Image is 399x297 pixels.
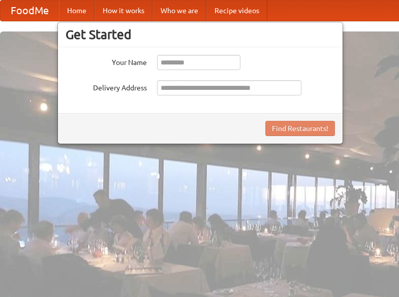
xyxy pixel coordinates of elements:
[59,1,95,21] a: Home
[206,1,267,21] a: Recipe videos
[265,121,335,136] button: Find Restaurants!
[95,1,152,21] a: How it works
[152,1,206,21] a: Who we are
[66,27,335,42] h3: Get Started
[66,55,147,68] label: Your Name
[66,80,147,93] label: Delivery Address
[1,1,59,21] a: FoodMe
